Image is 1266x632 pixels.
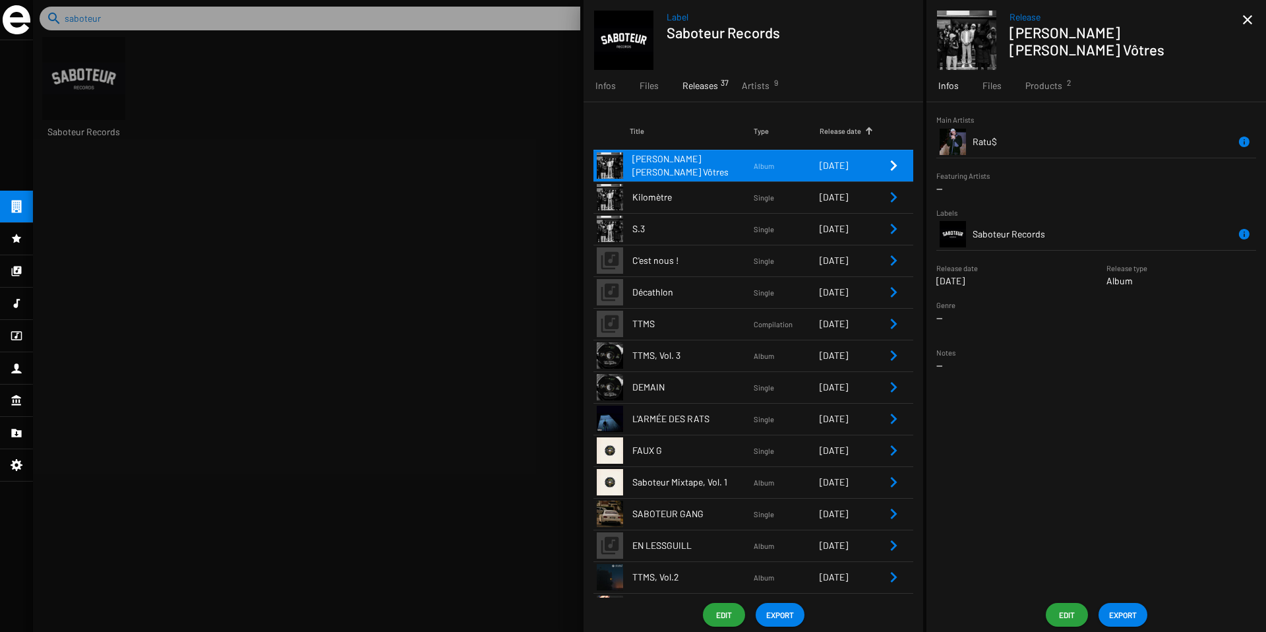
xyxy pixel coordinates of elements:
span: EN LESSGUILL [632,539,754,552]
mat-icon: Remove Reference [886,474,901,490]
span: Release [1010,11,1242,24]
img: COVER-RATUS.jpg [597,152,623,179]
span: [DATE] [820,191,848,203]
span: Saboteur Records [973,228,1045,239]
span: TTMS, Vol.2 [632,571,754,584]
div: Type [754,125,769,138]
span: Décathlon [632,286,754,299]
span: DEMAIN [632,381,754,394]
span: Label [667,11,899,24]
span: [DATE] [820,160,848,171]
span: Single [754,193,774,202]
span: [DATE] [820,318,848,329]
span: Edit [713,603,735,627]
span: Album [1106,275,1133,286]
mat-icon: Remove Reference [886,379,901,395]
span: Infos [938,79,959,92]
span: [DATE] [820,508,848,519]
div: Release date [820,125,861,138]
h1: Saboteur Records [667,24,889,41]
h1: [PERSON_NAME] [PERSON_NAME] Vôtres [1010,24,1232,58]
img: grand-sigle.svg [3,5,30,34]
button: EXPORT [1099,603,1147,627]
span: Album [754,542,774,550]
img: 72q4XprJ_400x400.jpg [594,11,653,70]
p: [DATE] [936,274,978,288]
small: Release date [936,264,978,272]
small: Release type [1106,264,1147,272]
img: COVER-RATUS_0.jpg [597,216,623,242]
img: cover-2.jpg [597,501,623,527]
p: -- [936,359,1256,372]
mat-icon: close [1240,12,1255,28]
mat-icon: Remove Reference [886,443,901,458]
span: TTMS, Vol. 3 [632,349,754,362]
span: Single [754,225,774,234]
small: Genre [936,301,955,309]
span: Album [754,573,774,582]
mat-icon: Remove Reference [886,221,901,237]
span: Album [754,352,774,360]
span: TTMS [632,317,754,331]
span: FAUX G [632,444,754,457]
span: C'est nous ! [632,254,754,267]
span: SABOTEUR GANG [632,507,754,521]
button: Edit [1046,603,1088,627]
span: [DATE] [820,381,848,393]
mat-icon: Remove Reference [886,538,901,553]
span: L'ARMÉE DES RATS [632,412,754,426]
img: COVER-RATUS.jpg [937,11,996,70]
span: Ratu$ [973,136,997,147]
span: Single [754,257,774,265]
mat-icon: Remove Reference [886,284,901,300]
div: Title [630,125,644,138]
p: -- [936,182,1256,195]
img: COVER-RATUS-%281%29_0.jpg [597,184,623,210]
mat-icon: Remove Reference [886,316,901,332]
mat-icon: Remove Reference [886,348,901,363]
span: [DATE] [820,286,848,298]
span: [DATE] [820,476,848,488]
mat-icon: Remove Reference [886,411,901,427]
span: Infos [595,79,616,92]
span: Artists [742,79,769,92]
span: Files [640,79,659,92]
p: -- [936,311,955,325]
span: [DATE] [820,223,848,234]
span: EXPORT [766,603,794,627]
span: Files [982,79,1002,92]
span: Album [754,162,774,170]
img: COVER-DIGITALE-RATUS-TTMS3.png [597,342,623,369]
img: sabotape-digital-3000px.jpg [597,469,623,495]
img: ratu%24pp.jpeg [940,129,966,155]
mat-icon: Remove Reference [886,569,901,585]
mat-icon: Remove Reference [886,189,901,205]
div: Release date [820,125,886,138]
span: Saboteur Mixtape, Vol. 1 [632,476,754,489]
span: Products [1025,79,1062,92]
span: [DATE] [820,350,848,361]
mat-icon: Remove Reference [886,253,901,269]
small: Featuring Artists [936,172,990,180]
span: Single [754,510,774,519]
img: 72q4XprJ_400x400.jpg [940,221,966,247]
span: EXPORT [1109,603,1137,627]
span: Single [754,415,774,424]
img: Grillade-3.jpg [597,596,623,622]
mat-icon: Remove Reference [886,158,901,174]
div: Type [754,125,820,138]
span: Album [754,478,774,487]
span: [DATE] [820,255,848,266]
span: Single [754,383,774,392]
div: Title [630,125,754,138]
img: 500x500-000000-80-0-0-2.jpg [597,564,623,590]
span: [DATE] [820,413,848,424]
img: sabotape-digital-3000px.jpg [597,437,623,464]
span: Single [754,447,774,455]
span: Single [754,288,774,297]
small: Main Artists [936,115,974,124]
mat-icon: Remove Reference [886,506,901,522]
img: COVER-DIGITALE-RATUS-TTMS3.png [597,374,623,400]
span: S.3 [632,222,754,236]
span: Edit [1056,603,1077,627]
